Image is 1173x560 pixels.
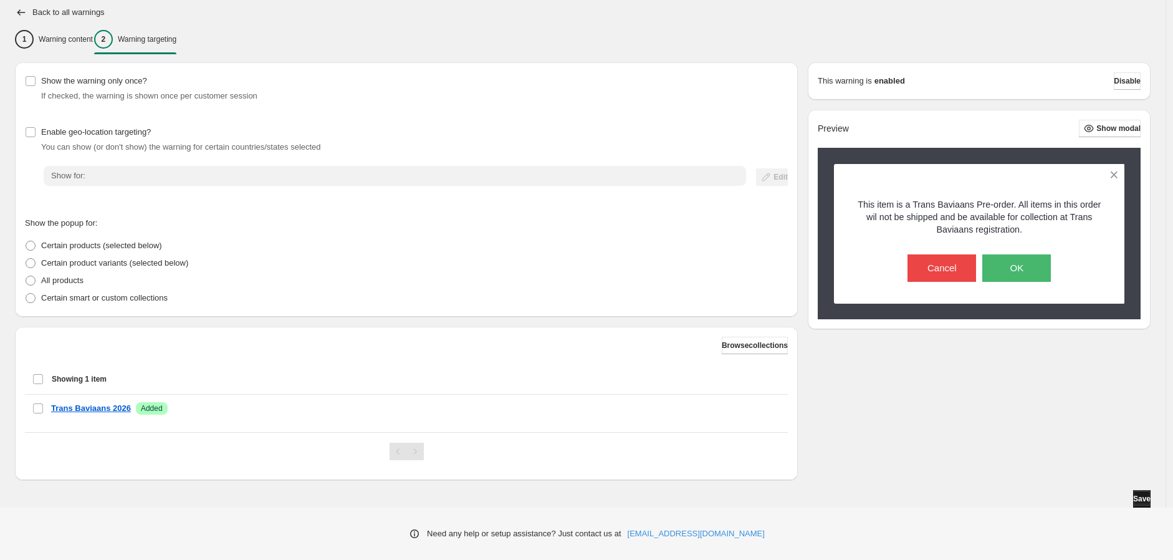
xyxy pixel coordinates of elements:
p: Warning content [39,34,93,44]
span: You can show (or don't show) the warning for certain countries/states selected [41,142,321,152]
button: Save [1133,490,1151,508]
button: OK [982,254,1051,282]
strong: enabled [874,75,905,87]
button: 1Warning content [15,26,93,52]
p: Warning targeting [118,34,176,44]
a: Trans Baviaans 2026 [51,402,131,415]
p: This item is a Trans Baviaans Pre-order. All items in this order wil not be shipped and be availa... [856,198,1103,236]
span: Show for: [51,171,85,180]
span: Enable geo-location targeting? [41,127,151,137]
button: Show modal [1079,120,1141,137]
p: Certain smart or custom collections [41,292,168,304]
span: Disable [1114,76,1141,86]
span: Certain product variants (selected below) [41,258,188,268]
button: Disable [1114,72,1141,90]
span: Show the popup for: [25,218,97,228]
div: 1 [15,30,34,49]
span: Showing 1 item [52,374,107,384]
p: All products [41,274,84,287]
div: 2 [94,30,113,49]
h2: Back to all warnings [32,7,105,17]
button: Cancel [907,254,976,282]
a: [EMAIL_ADDRESS][DOMAIN_NAME] [628,528,765,540]
span: Show modal [1096,123,1141,133]
span: Show the warning only once? [41,76,147,85]
span: Browse collections [722,340,788,350]
p: This warning is [818,75,872,87]
button: Browsecollections [722,337,788,354]
button: 2Warning targeting [94,26,176,52]
h2: Preview [818,123,849,134]
span: Save [1133,494,1151,504]
span: Certain products (selected below) [41,241,162,250]
span: If checked, the warning is shown once per customer session [41,91,257,100]
span: Added [141,403,163,413]
nav: Pagination [390,443,424,460]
